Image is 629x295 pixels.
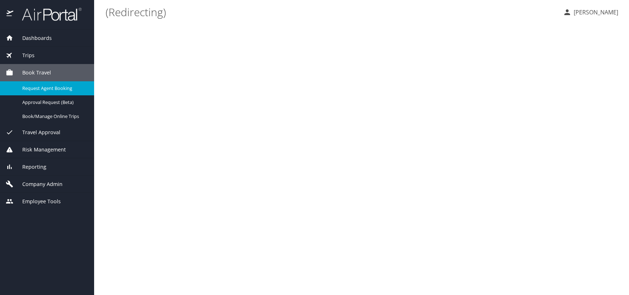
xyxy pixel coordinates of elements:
[13,34,52,42] span: Dashboards
[106,1,557,23] h1: (Redirecting)
[13,198,61,205] span: Employee Tools
[13,128,60,136] span: Travel Approval
[22,113,85,120] span: Book/Manage Online Trips
[14,7,82,21] img: airportal-logo.png
[13,180,63,188] span: Company Admin
[6,7,14,21] img: icon-airportal.png
[13,163,46,171] span: Reporting
[572,8,618,17] p: [PERSON_NAME]
[560,6,621,19] button: [PERSON_NAME]
[22,99,85,106] span: Approval Request (Beta)
[13,51,34,59] span: Trips
[13,146,66,154] span: Risk Management
[22,85,85,92] span: Request Agent Booking
[13,69,51,77] span: Book Travel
